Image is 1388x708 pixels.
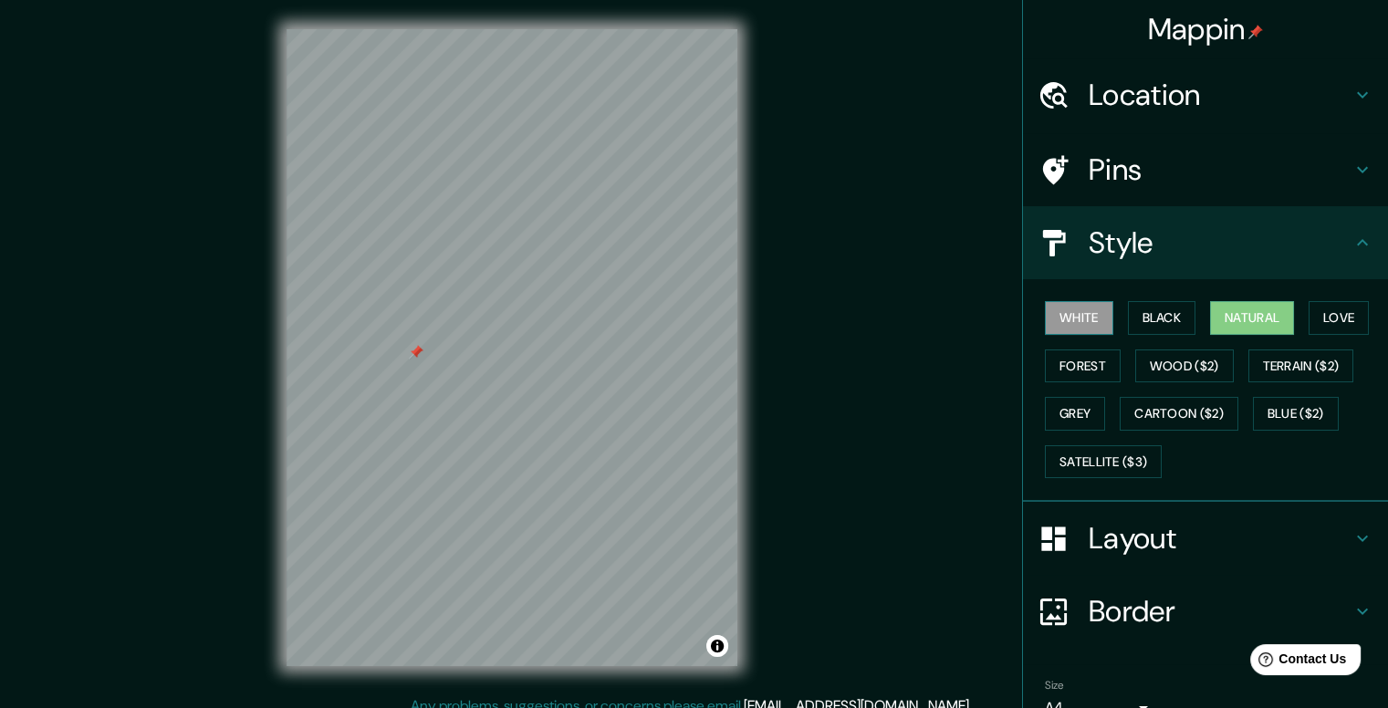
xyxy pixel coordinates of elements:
div: Style [1023,206,1388,279]
button: Satellite ($3) [1045,445,1162,479]
h4: Border [1089,593,1351,630]
h4: Location [1089,77,1351,113]
h4: Mappin [1148,11,1264,47]
button: Toggle attribution [706,635,728,657]
iframe: Help widget launcher [1226,637,1368,688]
button: Blue ($2) [1253,397,1339,431]
button: Cartoon ($2) [1120,397,1238,431]
h4: Layout [1089,520,1351,557]
button: Terrain ($2) [1248,349,1354,383]
button: Grey [1045,397,1105,431]
div: Location [1023,58,1388,131]
button: Wood ($2) [1135,349,1234,383]
h4: Pins [1089,151,1351,188]
button: Forest [1045,349,1121,383]
div: Layout [1023,502,1388,575]
button: White [1045,301,1113,335]
div: Pins [1023,133,1388,206]
div: Border [1023,575,1388,648]
button: Natural [1210,301,1294,335]
canvas: Map [287,29,737,666]
label: Size [1045,678,1064,693]
button: Black [1128,301,1196,335]
button: Love [1309,301,1369,335]
h4: Style [1089,224,1351,261]
img: pin-icon.png [1248,25,1263,39]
